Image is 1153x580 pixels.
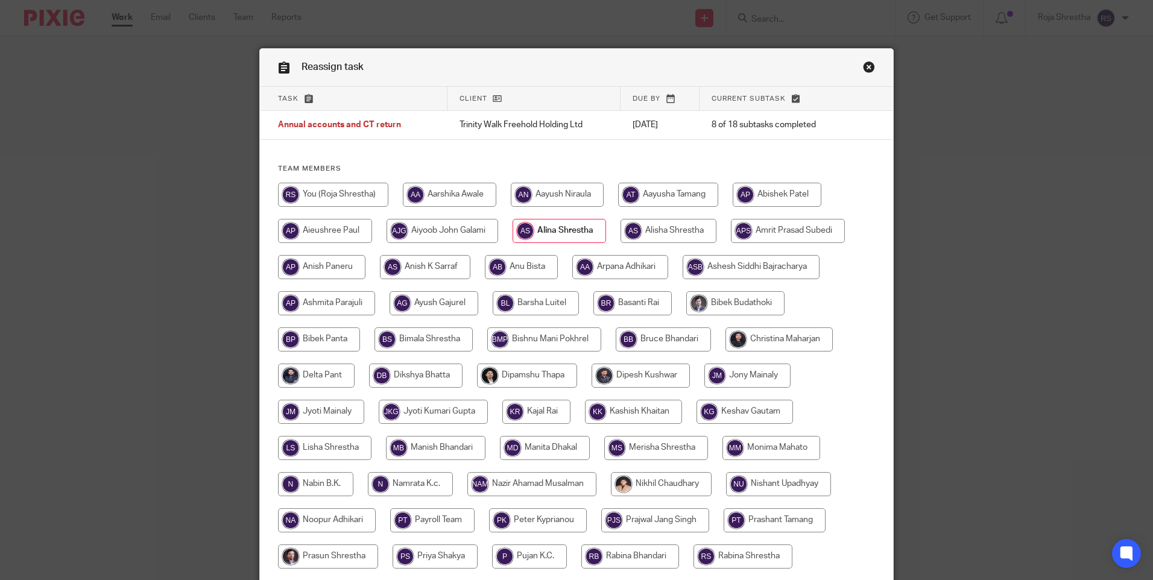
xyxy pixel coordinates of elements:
[633,95,660,102] span: Due by
[278,95,299,102] span: Task
[863,61,875,77] a: Close this dialog window
[712,95,786,102] span: Current subtask
[460,119,608,131] p: Trinity Walk Freehold Holding Ltd
[460,95,487,102] span: Client
[278,164,875,174] h4: Team members
[278,121,401,130] span: Annual accounts and CT return
[302,62,364,72] span: Reassign task
[633,119,687,131] p: [DATE]
[700,111,851,140] td: 8 of 18 subtasks completed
